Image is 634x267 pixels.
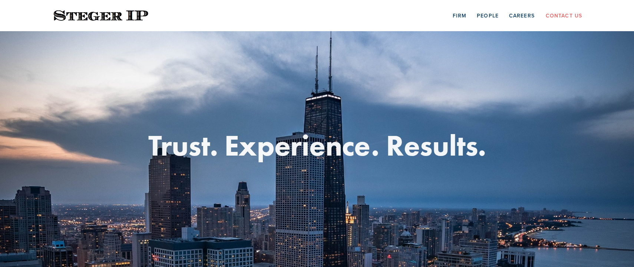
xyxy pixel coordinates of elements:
a: Firm [453,10,466,21]
a: Careers [509,10,535,21]
h1: Trust. Experience. Results. [52,130,582,160]
img: Steger IP | Trust. Experience. Results. [52,9,150,23]
a: People [477,10,499,21]
a: Contact Us [546,10,582,21]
